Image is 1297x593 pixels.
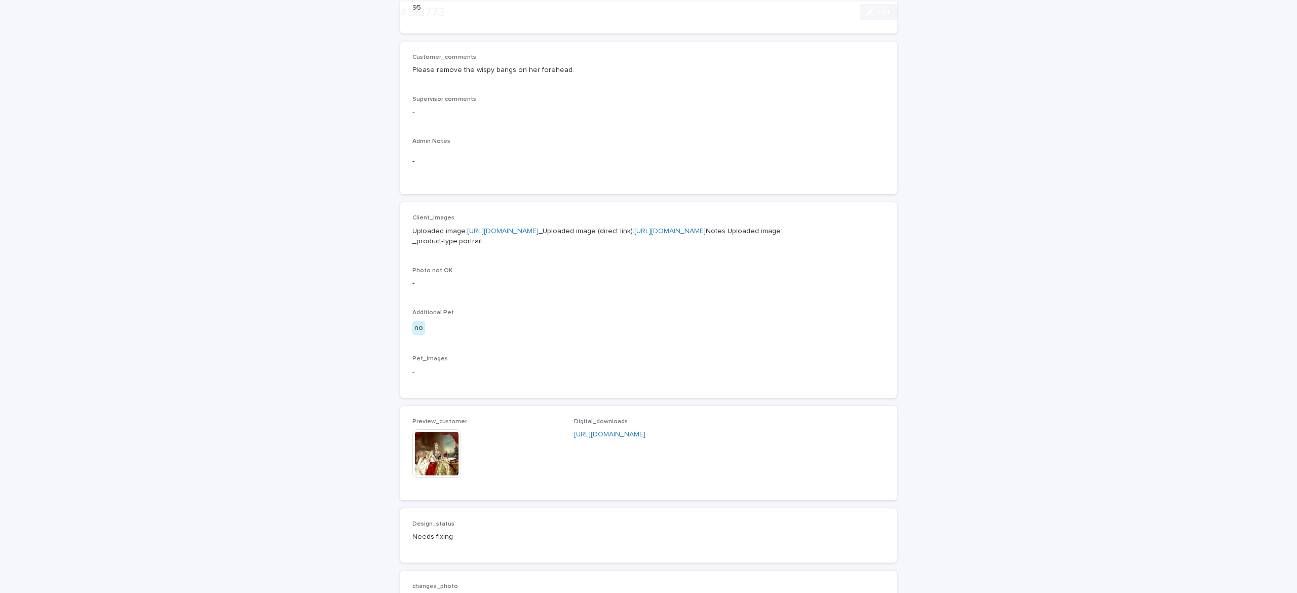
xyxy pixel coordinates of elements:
[878,9,890,16] span: Edit
[412,138,450,144] span: Admin Notes
[574,431,645,438] a: [URL][DOMAIN_NAME]
[412,356,448,362] span: Pet_Images
[412,521,454,527] span: Design_status
[412,54,476,60] span: Customer_comments
[412,419,467,425] span: Preview_customer
[412,532,562,542] p: Needs fixing
[574,419,628,425] span: Digital_downloads
[412,156,885,167] p: -
[412,107,885,118] p: -
[400,5,445,20] h2: #312773
[412,278,885,289] p: -
[412,215,454,221] span: Client_Images
[467,228,539,235] a: [URL][DOMAIN_NAME]
[634,228,706,235] a: [URL][DOMAIN_NAME]
[860,4,897,20] button: Edit
[412,367,885,378] p: -
[412,321,425,336] div: no
[412,310,454,316] span: Additional Pet
[412,96,476,102] span: Supervisor comments
[412,268,452,274] span: Photo not OK
[412,583,458,589] span: changes_photo
[412,65,885,76] p: Please remove the wispy bangs on her forehead.
[412,226,885,247] p: Uploaded image: _Uploaded image (direct link): Notes Uploaded image: _product-type:portrait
